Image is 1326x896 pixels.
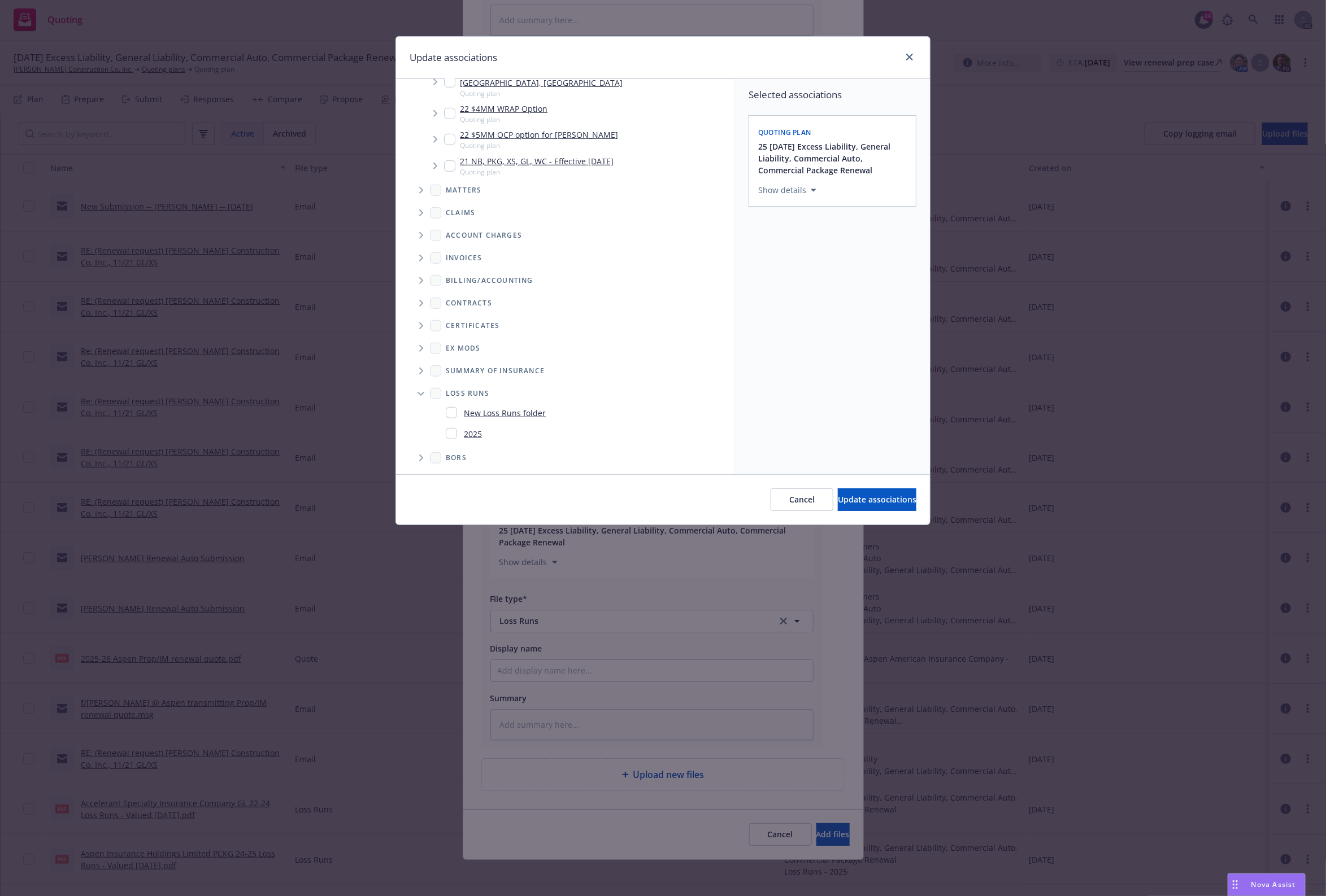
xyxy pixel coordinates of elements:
[446,454,467,461] span: BORs
[446,300,492,307] span: Contracts
[460,115,547,124] span: Quoting plan
[460,89,730,98] span: Quoting plan
[749,88,916,102] span: Selected associations
[838,488,916,511] button: Update associations
[410,50,497,65] h1: Update associations
[446,345,480,352] span: Ex Mods
[446,277,533,284] span: Billing/Accounting
[1228,873,1306,896] button: Nova Assist
[1228,874,1242,895] div: Drag to move
[446,187,481,194] span: Matters
[758,128,811,137] span: Quoting plan
[446,368,545,374] span: Summary of insurance
[396,269,734,469] div: Folder Tree Example
[446,209,475,216] span: Claims
[460,103,547,115] a: 22 $4MM WRAP Option
[758,141,909,176] button: 25 [DATE] Excess Liability, General Liability, Commercial Auto, Commercial Package Renewal
[460,167,614,177] span: Quoting plan
[446,232,522,239] span: Account charges
[446,255,482,261] span: Invoices
[789,494,815,505] span: Cancel
[460,155,614,167] a: 21 NB, PKG, XS, GL, WC - Effective [DATE]
[754,183,821,197] button: Show details
[464,428,482,440] a: 2025
[460,129,618,141] a: 22 $5MM OCP option for [PERSON_NAME]
[460,141,618,150] span: Quoting plan
[446,390,489,397] span: Loss Runs
[838,494,916,505] span: Update associations
[1251,880,1296,889] span: Nova Assist
[771,488,833,511] button: Cancel
[446,322,499,329] span: Certificates
[464,407,546,419] a: New Loss Runs folder
[903,50,916,64] a: close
